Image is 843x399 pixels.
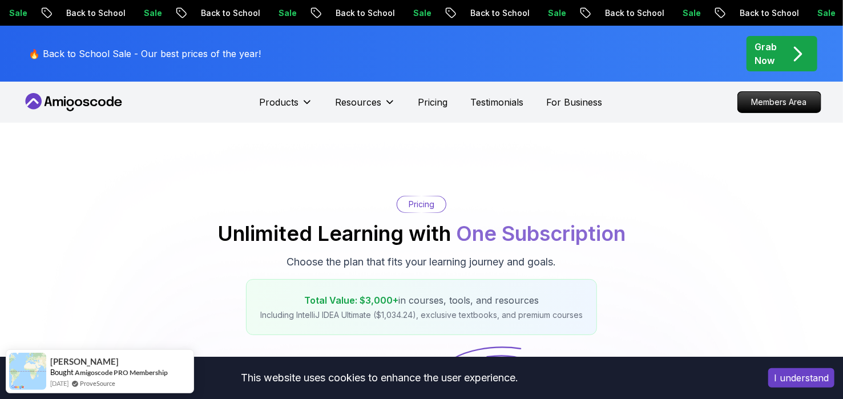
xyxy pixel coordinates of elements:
[538,7,575,19] p: Sale
[673,7,709,19] p: Sale
[9,365,751,390] div: This website uses cookies to enhance the user experience.
[269,7,305,19] p: Sale
[404,7,440,19] p: Sale
[336,95,382,109] p: Resources
[50,357,119,366] span: [PERSON_NAME]
[29,47,261,61] p: 🔥 Back to School Sale - Our best prices of the year!
[461,7,538,19] p: Back to School
[260,95,313,118] button: Products
[738,92,821,112] p: Members Area
[260,95,299,109] p: Products
[50,368,74,377] span: Bought
[595,7,673,19] p: Back to School
[57,7,134,19] p: Back to School
[50,378,68,388] span: [DATE]
[134,7,171,19] p: Sale
[418,95,448,109] a: Pricing
[191,7,269,19] p: Back to School
[730,7,808,19] p: Back to School
[80,378,115,388] a: ProveSource
[547,95,603,109] a: For Business
[737,91,821,113] a: Members Area
[326,7,404,19] p: Back to School
[768,368,834,388] button: Accept cookies
[336,95,396,118] button: Resources
[471,95,524,109] a: Testimonials
[755,40,777,67] p: Grab Now
[75,368,168,377] a: Amigoscode PRO Membership
[9,353,46,390] img: provesource social proof notification image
